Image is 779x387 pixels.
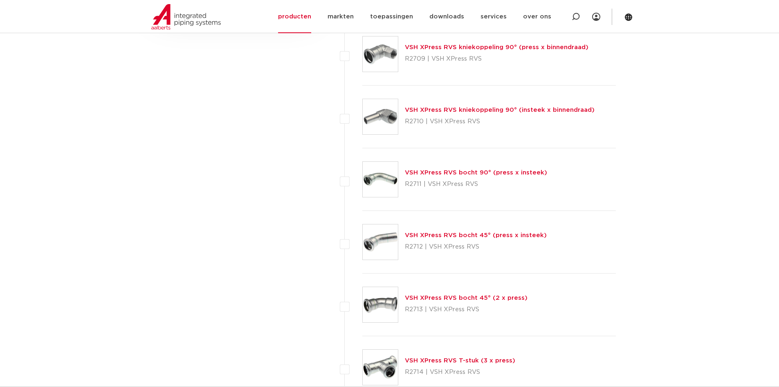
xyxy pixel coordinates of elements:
[405,170,547,176] a: VSH XPress RVS bocht 90° (press x insteek)
[363,36,398,72] img: Thumbnail for VSH XPress RVS kniekoppeling 90° (press x binnendraad)
[363,350,398,385] img: Thumbnail for VSH XPress RVS T-stuk (3 x press)
[363,99,398,134] img: Thumbnail for VSH XPress RVS kniekoppeling 90° (insteek x binnendraad)
[363,162,398,197] img: Thumbnail for VSH XPress RVS bocht 90° (press x insteek)
[405,232,547,238] a: VSH XPress RVS bocht 45° (press x insteek)
[363,287,398,322] img: Thumbnail for VSH XPress RVS bocht 45° (2 x press)
[405,107,595,113] a: VSH XPress RVS kniekoppeling 90° (insteek x binnendraad)
[405,366,515,379] p: R2714 | VSH XPress RVS
[405,303,528,316] p: R2713 | VSH XPress RVS
[363,224,398,260] img: Thumbnail for VSH XPress RVS bocht 45° (press x insteek)
[405,178,547,191] p: R2711 | VSH XPress RVS
[405,295,528,301] a: VSH XPress RVS bocht 45° (2 x press)
[405,52,588,66] p: R2709 | VSH XPress RVS
[405,115,595,128] p: R2710 | VSH XPress RVS
[405,240,547,253] p: R2712 | VSH XPress RVS
[405,44,588,50] a: VSH XPress RVS kniekoppeling 90° (press x binnendraad)
[405,358,515,364] a: VSH XPress RVS T-stuk (3 x press)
